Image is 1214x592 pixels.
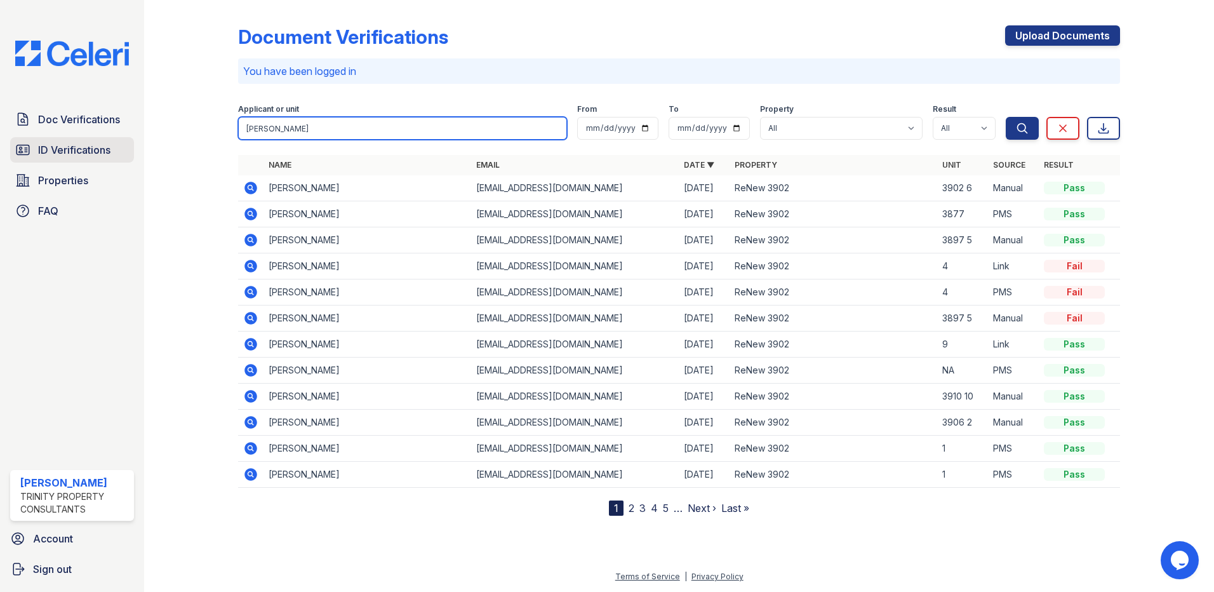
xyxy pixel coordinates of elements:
td: PMS [988,436,1039,462]
td: [DATE] [679,436,730,462]
td: 1 [937,462,988,488]
td: 3910 10 [937,384,988,410]
span: Account [33,531,73,546]
td: [EMAIL_ADDRESS][DOMAIN_NAME] [471,201,679,227]
td: ReNew 3902 [730,201,937,227]
td: PMS [988,462,1039,488]
a: Privacy Policy [691,572,744,581]
div: Pass [1044,182,1105,194]
label: Applicant or unit [238,104,299,114]
td: [PERSON_NAME] [263,306,471,332]
td: [EMAIL_ADDRESS][DOMAIN_NAME] [471,279,679,306]
td: [EMAIL_ADDRESS][DOMAIN_NAME] [471,306,679,332]
td: [EMAIL_ADDRESS][DOMAIN_NAME] [471,358,679,384]
a: Property [735,160,777,170]
td: 3897 5 [937,306,988,332]
a: Upload Documents [1005,25,1120,46]
td: [PERSON_NAME] [263,462,471,488]
td: ReNew 3902 [730,436,937,462]
td: ReNew 3902 [730,410,937,436]
td: [EMAIL_ADDRESS][DOMAIN_NAME] [471,332,679,358]
td: 4 [937,279,988,306]
div: Pass [1044,390,1105,403]
div: Fail [1044,260,1105,272]
div: Fail [1044,312,1105,325]
td: [DATE] [679,410,730,436]
div: Pass [1044,338,1105,351]
td: Manual [988,384,1039,410]
img: CE_Logo_Blue-a8612792a0a2168367f1c8372b55b34899dd931a85d93a1a3d3e32e68fde9ad4.png [5,41,139,66]
td: [PERSON_NAME] [263,436,471,462]
td: [PERSON_NAME] [263,201,471,227]
td: [DATE] [679,332,730,358]
td: Link [988,332,1039,358]
div: 1 [609,501,624,516]
a: Properties [10,168,134,193]
div: Pass [1044,442,1105,455]
a: 4 [651,502,658,515]
td: PMS [988,279,1039,306]
td: Link [988,253,1039,279]
label: Result [933,104,956,114]
td: 1 [937,436,988,462]
a: Name [269,160,291,170]
a: Account [5,526,139,551]
iframe: chat widget [1161,541,1201,579]
td: NA [937,358,988,384]
span: Properties [38,173,88,188]
td: PMS [988,201,1039,227]
div: Document Verifications [238,25,448,48]
div: Fail [1044,286,1105,299]
td: ReNew 3902 [730,358,937,384]
td: [EMAIL_ADDRESS][DOMAIN_NAME] [471,384,679,410]
td: [DATE] [679,279,730,306]
td: [PERSON_NAME] [263,253,471,279]
td: Manual [988,175,1039,201]
td: ReNew 3902 [730,384,937,410]
td: [DATE] [679,175,730,201]
td: [DATE] [679,358,730,384]
td: [DATE] [679,201,730,227]
a: Terms of Service [615,572,680,581]
a: Doc Verifications [10,107,134,132]
td: [DATE] [679,462,730,488]
a: Source [993,160,1025,170]
a: Unit [942,160,961,170]
label: From [577,104,597,114]
span: FAQ [38,203,58,219]
div: | [684,572,687,581]
td: PMS [988,358,1039,384]
td: ReNew 3902 [730,279,937,306]
td: [PERSON_NAME] [263,358,471,384]
td: [EMAIL_ADDRESS][DOMAIN_NAME] [471,227,679,253]
div: Pass [1044,208,1105,220]
div: [PERSON_NAME] [20,475,129,490]
label: To [669,104,679,114]
td: Manual [988,227,1039,253]
a: Next › [688,502,716,515]
td: [PERSON_NAME] [263,279,471,306]
td: 3897 5 [937,227,988,253]
td: [PERSON_NAME] [263,410,471,436]
a: Result [1044,160,1074,170]
div: Pass [1044,416,1105,429]
a: Email [476,160,500,170]
td: [PERSON_NAME] [263,384,471,410]
td: 3877 [937,201,988,227]
td: [PERSON_NAME] [263,332,471,358]
a: 5 [663,502,669,515]
td: Manual [988,410,1039,436]
td: [DATE] [679,384,730,410]
a: Sign out [5,556,139,582]
td: ReNew 3902 [730,227,937,253]
td: ReNew 3902 [730,253,937,279]
p: You have been logged in [243,64,1115,79]
span: Doc Verifications [38,112,120,127]
td: [EMAIL_ADDRESS][DOMAIN_NAME] [471,253,679,279]
td: [DATE] [679,306,730,332]
td: 3902 6 [937,175,988,201]
span: ID Verifications [38,142,110,158]
a: Date ▼ [684,160,714,170]
td: ReNew 3902 [730,462,937,488]
input: Search by name, email, or unit number [238,117,567,140]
